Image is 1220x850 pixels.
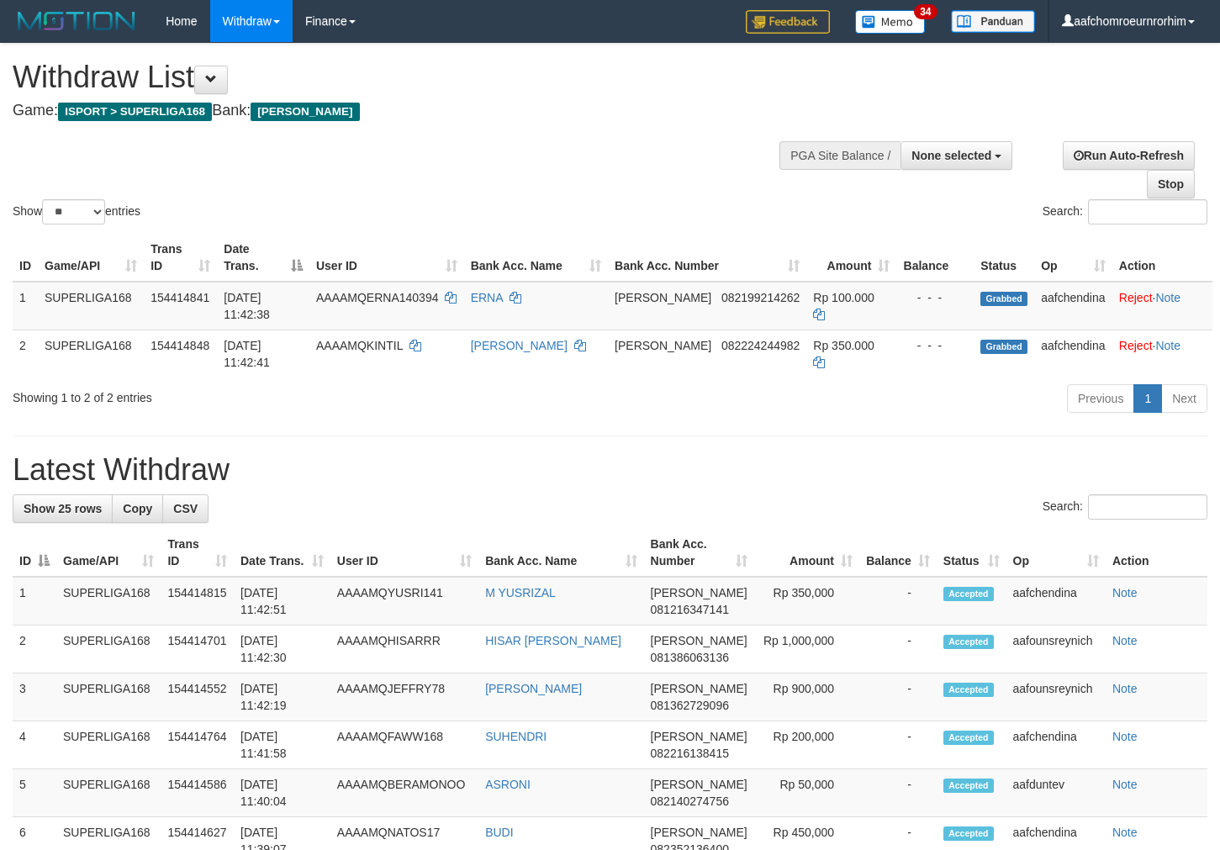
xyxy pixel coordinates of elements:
[112,494,163,523] a: Copy
[943,635,994,649] span: Accepted
[151,291,209,304] span: 154414841
[937,529,1006,577] th: Status: activate to sort column ascending
[859,673,937,721] td: -
[859,577,937,626] td: -
[1112,330,1212,377] td: ·
[173,502,198,515] span: CSV
[13,494,113,523] a: Show 25 rows
[651,699,729,712] span: Copy 081362729096 to clipboard
[330,626,478,673] td: AAAAMQHISARRR
[13,769,56,817] td: 5
[911,149,991,162] span: None selected
[1034,282,1112,330] td: aafchendina
[1106,529,1207,577] th: Action
[1043,199,1207,224] label: Search:
[721,291,800,304] span: Copy 082199214262 to clipboard
[161,529,234,577] th: Trans ID: activate to sort column ascending
[1147,170,1195,198] a: Stop
[651,682,747,695] span: [PERSON_NAME]
[161,673,234,721] td: 154414552
[13,453,1207,487] h1: Latest Withdraw
[144,234,217,282] th: Trans ID: activate to sort column ascending
[1112,778,1138,791] a: Note
[754,769,859,817] td: Rp 50,000
[1112,586,1138,599] a: Note
[316,291,439,304] span: AAAAMQERNA140394
[56,673,161,721] td: SUPERLIGA168
[13,199,140,224] label: Show entries
[651,603,729,616] span: Copy 081216347141 to clipboard
[1043,494,1207,520] label: Search:
[754,721,859,769] td: Rp 200,000
[813,339,874,352] span: Rp 350.000
[309,234,464,282] th: User ID: activate to sort column ascending
[754,577,859,626] td: Rp 350,000
[316,339,403,352] span: AAAAMQKINTIL
[859,626,937,673] td: -
[234,673,330,721] td: [DATE] 11:42:19
[234,529,330,577] th: Date Trans.: activate to sort column ascending
[1088,199,1207,224] input: Search:
[38,330,144,377] td: SUPERLIGA168
[615,291,711,304] span: [PERSON_NAME]
[1112,234,1212,282] th: Action
[330,721,478,769] td: AAAAMQFAWW168
[644,529,754,577] th: Bank Acc. Number: activate to sort column ascending
[485,778,531,791] a: ASRONI
[161,769,234,817] td: 154414586
[651,747,729,760] span: Copy 082216138415 to clipboard
[1112,282,1212,330] td: ·
[1006,577,1106,626] td: aafchendina
[56,626,161,673] td: SUPERLIGA168
[471,339,568,352] a: [PERSON_NAME]
[56,577,161,626] td: SUPERLIGA168
[651,651,729,664] span: Copy 081386063136 to clipboard
[651,826,747,839] span: [PERSON_NAME]
[478,529,643,577] th: Bank Acc. Name: activate to sort column ascending
[859,529,937,577] th: Balance: activate to sort column ascending
[1112,826,1138,839] a: Note
[330,673,478,721] td: AAAAMQJEFFRY78
[330,769,478,817] td: AAAAMQBERAMONOO
[161,721,234,769] td: 154414764
[721,339,800,352] span: Copy 082224244982 to clipboard
[56,769,161,817] td: SUPERLIGA168
[13,577,56,626] td: 1
[464,234,608,282] th: Bank Acc. Name: activate to sort column ascending
[161,626,234,673] td: 154414701
[859,769,937,817] td: -
[224,339,270,369] span: [DATE] 11:42:41
[754,529,859,577] th: Amount: activate to sort column ascending
[13,626,56,673] td: 2
[980,340,1027,354] span: Grabbed
[806,234,896,282] th: Amount: activate to sort column ascending
[615,339,711,352] span: [PERSON_NAME]
[217,234,309,282] th: Date Trans.: activate to sort column descending
[859,721,937,769] td: -
[1006,721,1106,769] td: aafchendina
[151,339,209,352] span: 154414848
[651,586,747,599] span: [PERSON_NAME]
[485,586,556,599] a: M YUSRIZAL
[1112,730,1138,743] a: Note
[651,778,747,791] span: [PERSON_NAME]
[746,10,830,34] img: Feedback.jpg
[234,626,330,673] td: [DATE] 11:42:30
[903,337,967,354] div: - - -
[42,199,105,224] select: Showentries
[943,731,994,745] span: Accepted
[13,529,56,577] th: ID: activate to sort column descending
[13,383,496,406] div: Showing 1 to 2 of 2 entries
[24,502,102,515] span: Show 25 rows
[651,634,747,647] span: [PERSON_NAME]
[485,634,621,647] a: HISAR [PERSON_NAME]
[608,234,806,282] th: Bank Acc. Number: activate to sort column ascending
[813,291,874,304] span: Rp 100.000
[943,683,994,697] span: Accepted
[224,291,270,321] span: [DATE] 11:42:38
[1112,682,1138,695] a: Note
[13,721,56,769] td: 4
[651,795,729,808] span: Copy 082140274756 to clipboard
[1006,626,1106,673] td: aafounsreynich
[485,730,547,743] a: SUHENDRI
